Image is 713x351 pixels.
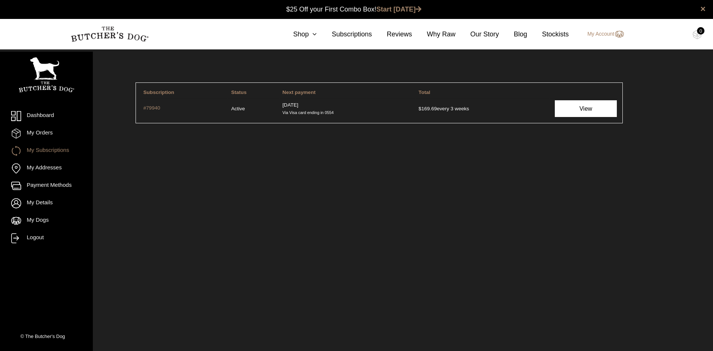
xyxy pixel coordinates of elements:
[280,98,415,118] td: [DATE]
[11,181,82,191] a: Payment Methods
[700,4,706,13] a: close
[499,29,527,39] a: Blog
[143,90,174,95] span: Subscription
[555,100,617,117] a: View
[278,29,317,39] a: Shop
[11,163,82,173] a: My Addresses
[283,90,316,95] span: Next payment
[143,104,224,113] a: #79940
[11,129,82,139] a: My Orders
[416,98,549,118] td: every 3 weeks
[412,29,456,39] a: Why Raw
[11,198,82,208] a: My Details
[11,216,82,226] a: My Dogs
[317,29,372,39] a: Subscriptions
[580,30,624,39] a: My Account
[419,106,421,111] span: $
[456,29,499,39] a: Our Story
[419,106,437,111] span: 169.69
[372,29,412,39] a: Reviews
[19,57,74,92] img: TBD_Portrait_Logo_White.png
[283,110,334,115] small: Via Visa card ending in 0554
[231,90,247,95] span: Status
[527,29,569,39] a: Stockists
[377,6,422,13] a: Start [DATE]
[11,111,82,121] a: Dashboard
[419,90,430,95] span: Total
[11,233,82,243] a: Logout
[11,146,82,156] a: My Subscriptions
[697,27,704,35] div: 0
[693,30,702,39] img: TBD_Cart-Empty.png
[228,98,279,118] td: Active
